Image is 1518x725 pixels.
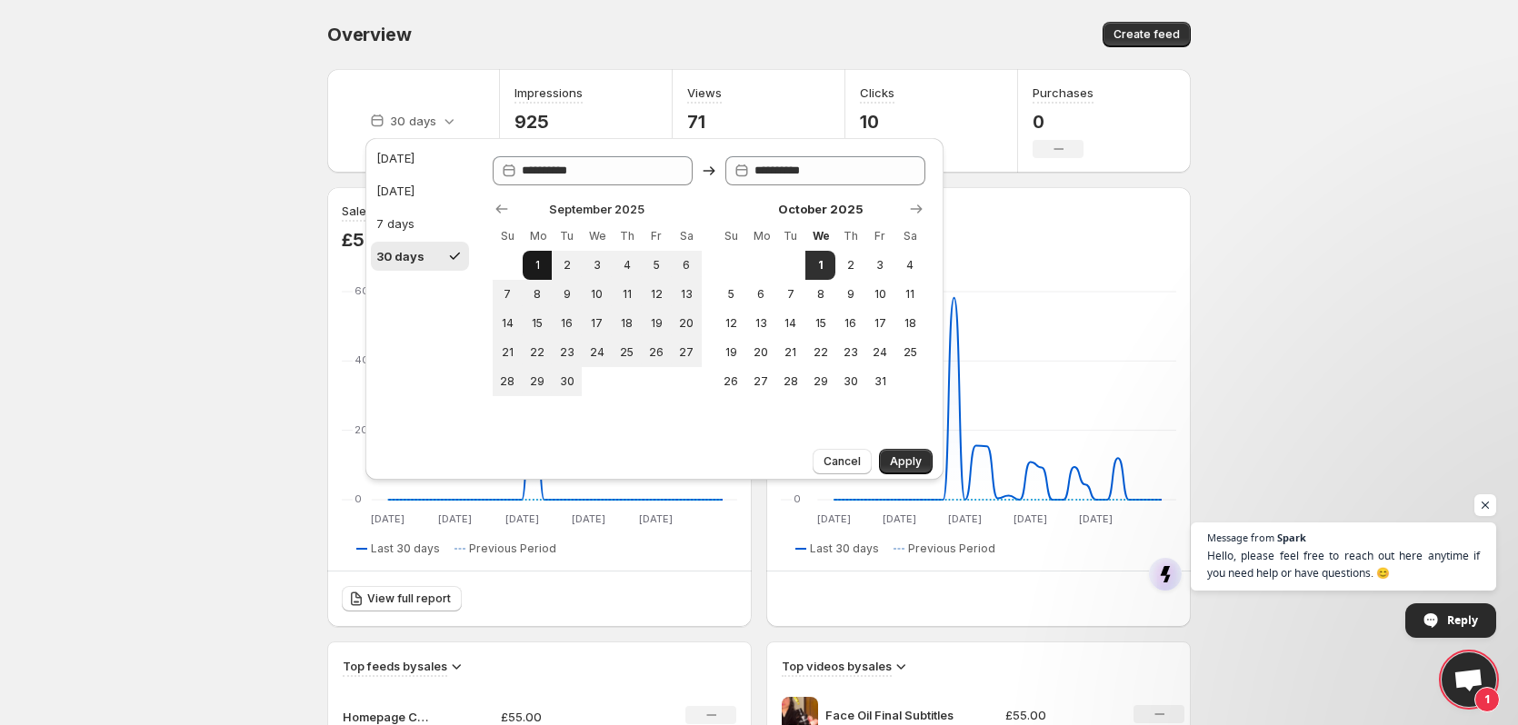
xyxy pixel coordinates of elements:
[724,345,739,360] span: 19
[523,309,553,338] button: Monday September 15 2025
[552,280,582,309] button: Tuesday September 9 2025
[552,338,582,367] button: Tuesday September 23 2025
[493,309,523,338] button: Sunday September 14 2025
[873,345,888,360] span: 24
[1277,532,1306,542] span: Spark
[783,374,798,389] span: 28
[746,338,776,367] button: Monday October 20 2025
[865,309,895,338] button: Friday October 17 2025
[813,316,828,331] span: 15
[1005,706,1113,724] p: £55.00
[746,309,776,338] button: Monday October 13 2025
[687,84,722,102] h3: Views
[343,657,447,675] h3: Top feeds by sales
[843,345,858,360] span: 23
[619,316,634,331] span: 18
[775,309,805,338] button: Tuesday October 14 2025
[355,492,362,505] text: 0
[649,345,664,360] span: 26
[903,229,918,243] span: Sa
[716,280,746,309] button: Sunday October 5 2025
[552,367,582,396] button: Tuesday September 30 2025
[716,367,746,396] button: Sunday October 26 2025
[835,367,865,396] button: Thursday October 30 2025
[825,706,962,724] p: Face Oil Final Subtitles
[552,222,582,251] th: Tuesday
[716,309,746,338] button: Sunday October 12 2025
[342,202,373,220] h3: Sales
[865,280,895,309] button: Friday October 10 2025
[813,345,828,360] span: 22
[679,316,694,331] span: 20
[835,309,865,338] button: Thursday October 16 2025
[582,309,612,338] button: Wednesday September 17 2025
[1207,547,1480,581] span: Hello, please feel free to reach out here anytime if you need help or have questions. 😊
[672,251,702,280] button: Saturday September 6 2025
[619,345,634,360] span: 25
[865,367,895,396] button: Friday October 31 2025
[493,280,523,309] button: Sunday September 7 2025
[327,24,411,45] span: Overview
[582,280,612,309] button: Wednesday September 10 2025
[642,222,672,251] th: Friday
[903,345,918,360] span: 25
[754,287,769,302] span: 6
[948,512,982,525] text: [DATE]
[716,222,746,251] th: Sunday
[642,251,672,280] button: Friday September 5 2025
[1103,22,1191,47] button: Create feed
[754,229,769,243] span: Mo
[500,316,515,331] span: 14
[754,374,769,389] span: 27
[559,345,574,360] span: 23
[835,280,865,309] button: Thursday October 9 2025
[672,338,702,367] button: Saturday September 27 2025
[355,423,368,436] text: 20
[895,280,925,309] button: Saturday October 11 2025
[873,374,888,389] span: 31
[724,229,739,243] span: Su
[376,182,414,200] div: [DATE]
[390,112,436,130] p: 30 days
[860,111,911,133] p: 10
[500,287,515,302] span: 7
[493,367,523,396] button: Sunday September 28 2025
[530,345,545,360] span: 22
[865,222,895,251] th: Friday
[903,316,918,331] span: 18
[873,229,888,243] span: Fr
[813,258,828,273] span: 1
[754,345,769,360] span: 20
[782,657,892,675] h3: Top videos by sales
[589,316,604,331] span: 17
[895,338,925,367] button: Saturday October 25 2025
[500,229,515,243] span: Su
[895,251,925,280] button: Saturday October 4 2025
[724,374,739,389] span: 26
[1014,512,1047,525] text: [DATE]
[505,512,539,525] text: [DATE]
[493,338,523,367] button: Sunday September 21 2025
[1207,532,1274,542] span: Message from
[367,591,451,606] span: View full report
[775,338,805,367] button: Tuesday October 21 2025
[649,316,664,331] span: 19
[873,316,888,331] span: 17
[794,492,801,505] text: 0
[805,222,835,251] th: Wednesday
[530,229,545,243] span: Mo
[672,309,702,338] button: Saturday September 20 2025
[817,512,851,525] text: [DATE]
[523,367,553,396] button: Monday September 29 2025
[371,144,469,173] button: [DATE]
[612,251,642,280] button: Thursday September 4 2025
[883,512,916,525] text: [DATE]
[724,287,739,302] span: 5
[371,176,469,205] button: [DATE]
[895,309,925,338] button: Saturday October 18 2025
[679,258,694,273] span: 6
[642,280,672,309] button: Friday September 12 2025
[672,222,702,251] th: Saturday
[559,258,574,273] span: 2
[1033,84,1094,102] h3: Purchases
